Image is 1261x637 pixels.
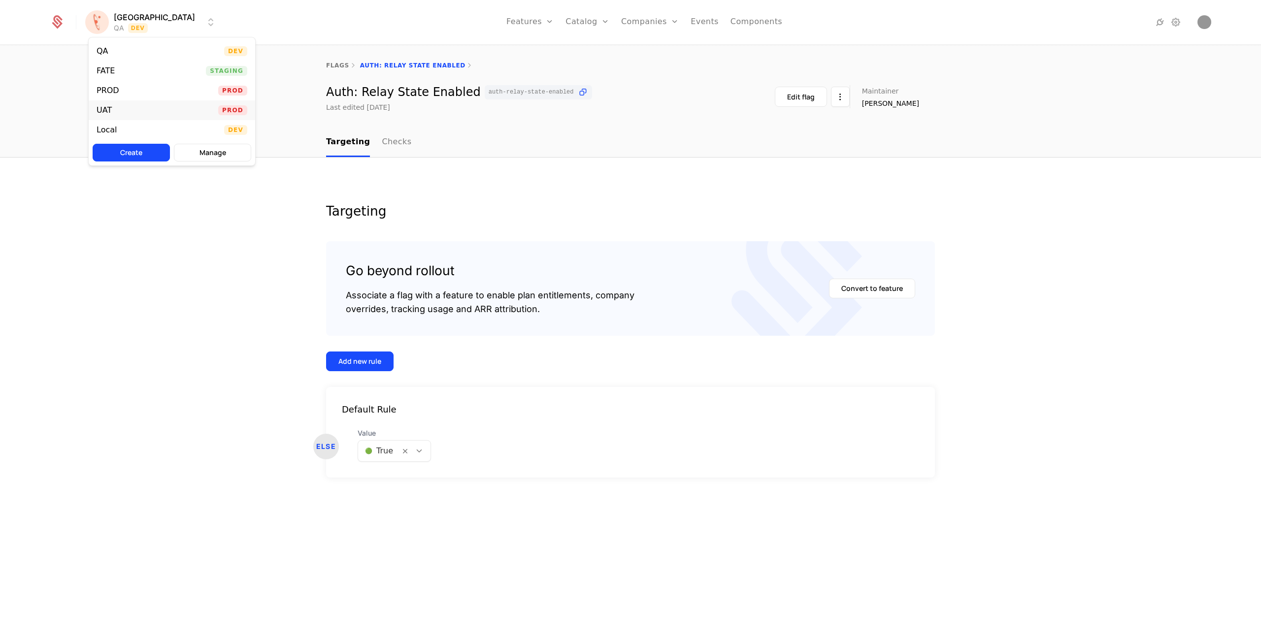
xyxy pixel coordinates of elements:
[97,87,119,95] div: PROD
[174,144,251,161] button: Manage
[93,144,170,161] button: Create
[218,105,247,115] span: Prod
[97,67,115,75] div: FATE
[97,106,112,114] div: UAT
[97,47,108,55] div: QA
[224,46,247,56] span: Dev
[218,86,247,96] span: Prod
[224,125,247,135] span: Dev
[88,37,256,166] div: Select environment
[206,66,247,76] span: Staging
[97,126,117,134] div: Local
